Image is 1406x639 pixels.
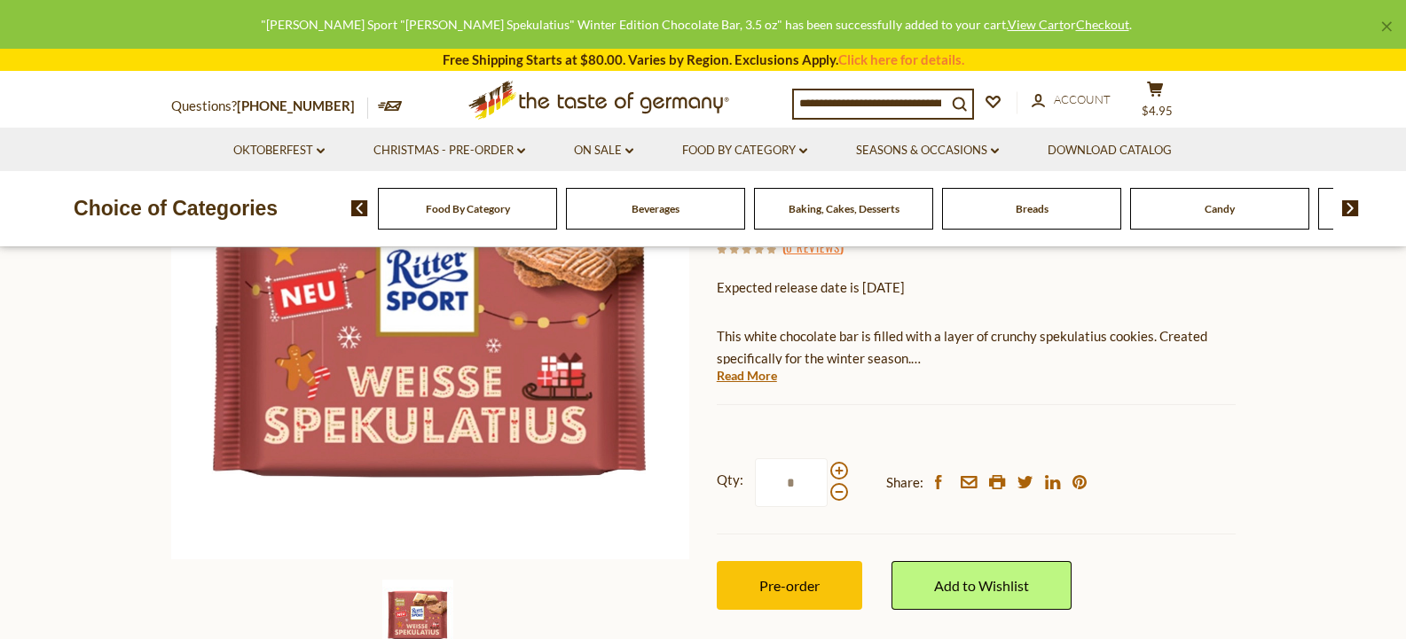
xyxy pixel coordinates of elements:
[233,141,325,160] a: Oktoberfest
[1205,202,1235,215] a: Candy
[782,238,844,256] span: ( )
[1048,141,1172,160] a: Download Catalog
[1076,17,1129,32] a: Checkout
[856,141,999,160] a: Seasons & Occasions
[1054,92,1111,106] span: Account
[755,458,828,507] input: Qty:
[373,141,525,160] a: Christmas - PRE-ORDER
[14,14,1378,35] div: "[PERSON_NAME] Sport "[PERSON_NAME] Spekulatius" Winter Edition Chocolate Bar, 3.5 oz" has been s...
[1381,21,1392,32] a: ×
[1342,200,1359,216] img: next arrow
[838,51,964,67] a: Click here for details.
[1129,81,1182,125] button: $4.95
[171,95,368,118] p: Questions?
[1142,104,1173,118] span: $4.95
[717,325,1236,370] p: This white chocolate bar is filled with a layer of crunchy spekulatius cookies. Created specifica...
[786,238,840,258] a: 0 Reviews
[574,141,633,160] a: On Sale
[682,141,807,160] a: Food By Category
[632,202,679,215] a: Beverages
[886,471,923,494] span: Share:
[351,200,368,216] img: previous arrow
[789,202,899,215] a: Baking, Cakes, Desserts
[717,561,862,610] button: Pre-order
[717,469,743,491] strong: Qty:
[1008,17,1064,32] a: View Cart
[717,277,1236,299] p: Expected release date is [DATE]
[717,367,777,385] a: Read More
[237,97,355,113] a: [PHONE_NUMBER]
[426,202,510,215] a: Food By Category
[759,577,820,594] span: Pre-order
[1032,90,1111,110] a: Account
[171,41,690,559] img: Ritter Sport Weiss Spekulatius Winter Edition
[1016,202,1049,215] a: Breads
[892,561,1072,610] a: Add to Wishlist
